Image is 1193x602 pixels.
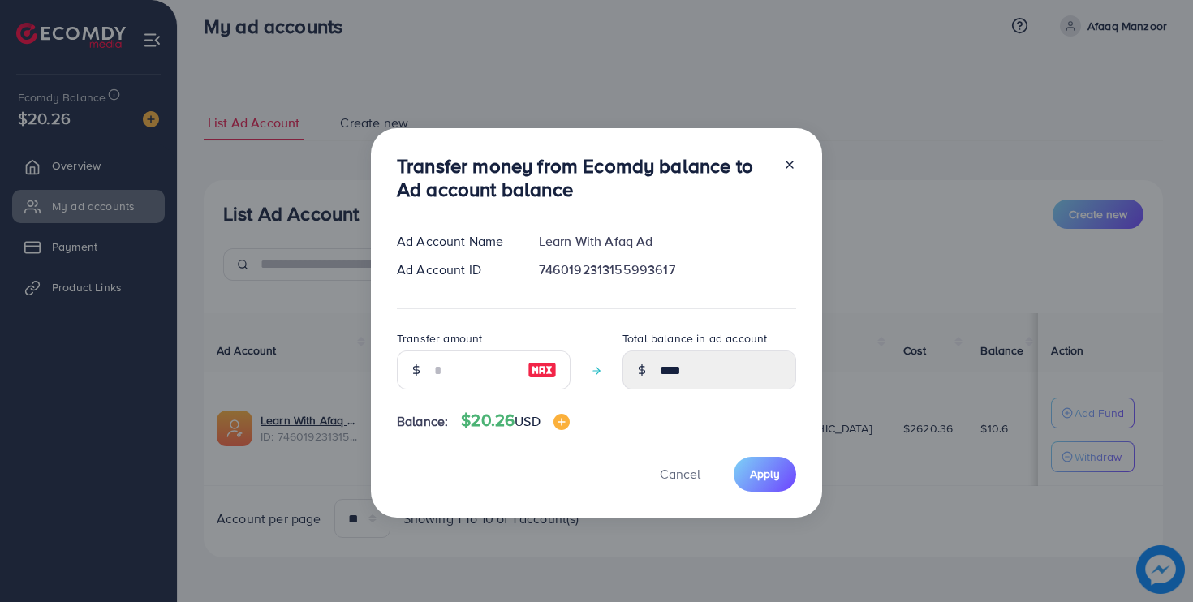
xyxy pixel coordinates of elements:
[553,414,570,430] img: image
[384,232,526,251] div: Ad Account Name
[526,232,809,251] div: Learn With Afaq Ad
[640,457,721,492] button: Cancel
[384,260,526,279] div: Ad Account ID
[515,412,540,430] span: USD
[397,330,482,346] label: Transfer amount
[660,465,700,483] span: Cancel
[750,466,780,482] span: Apply
[622,330,767,346] label: Total balance in ad account
[528,360,557,380] img: image
[397,154,770,201] h3: Transfer money from Ecomdy balance to Ad account balance
[461,411,569,431] h4: $20.26
[526,260,809,279] div: 7460192313155993617
[397,412,448,431] span: Balance:
[734,457,796,492] button: Apply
